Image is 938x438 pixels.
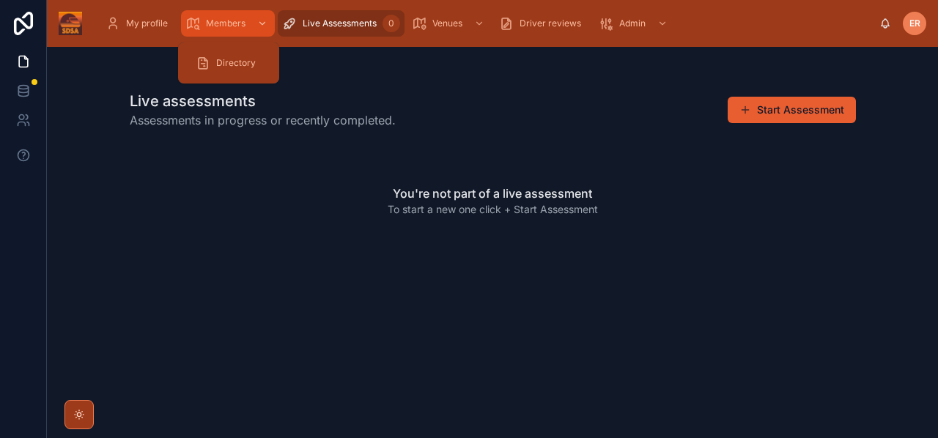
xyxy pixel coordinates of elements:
span: ER [909,18,920,29]
h2: You're not part of a live assessment [393,185,592,202]
span: My profile [126,18,168,29]
span: Directory [216,57,256,69]
span: Venues [432,18,462,29]
span: Admin [619,18,646,29]
div: scrollable content [94,7,879,40]
span: Members [206,18,245,29]
a: Live Assessments0 [278,10,405,37]
h1: Live assessments [130,91,396,111]
a: Admin [594,10,675,37]
a: My profile [101,10,178,37]
img: App logo [59,12,82,35]
div: 0 [383,15,400,32]
span: Driver reviews [520,18,581,29]
a: Members [181,10,275,37]
a: Venues [407,10,492,37]
a: Directory [187,50,270,76]
a: Driver reviews [495,10,591,37]
button: Start Assessment [728,97,856,123]
span: To start a new one click + Start Assessment [388,202,598,217]
span: Assessments in progress or recently completed. [130,111,396,129]
span: Live Assessments [303,18,377,29]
